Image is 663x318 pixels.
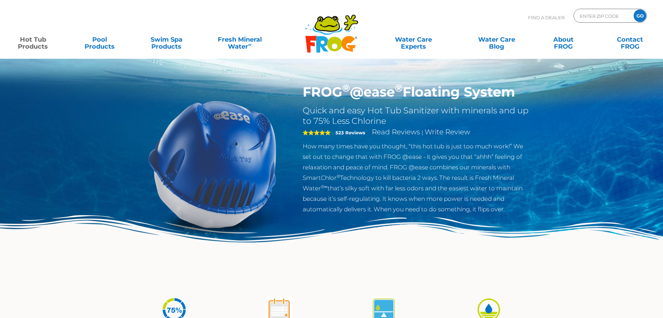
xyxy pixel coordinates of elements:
[528,9,564,26] p: Find A Dealer
[7,33,59,47] a: Hot TubProducts
[140,33,193,47] a: Swim SpaProducts
[634,9,646,22] input: GO
[132,84,293,244] img: hot-tub-product-atease-system.png
[303,105,531,126] h2: Quick and easy Hot Tub Sanitizer with minerals and up to 75% Less Chlorine
[537,33,589,47] a: AboutFROG
[342,82,350,94] sup: ®
[74,33,126,47] a: PoolProducts
[604,33,656,47] a: ContactFROG
[207,33,272,47] a: Fresh MineralWater∞
[395,82,403,94] sup: ®
[303,141,531,214] p: How many times have you thought, “this hot tub is just too much work!” We set out to change that ...
[248,42,252,47] sup: ∞
[421,129,423,136] span: |
[372,128,420,136] a: Read Reviews
[321,184,327,189] sup: ®∞
[425,128,470,136] a: Write Review
[303,84,531,100] h1: FROG @ease Floating System
[579,11,626,21] input: Zip Code Form
[303,130,331,135] span: 5
[336,130,365,135] strong: 523 Reviews
[470,33,523,47] a: Water CareBlog
[337,174,340,179] sup: ®
[372,33,456,47] a: Water CareExperts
